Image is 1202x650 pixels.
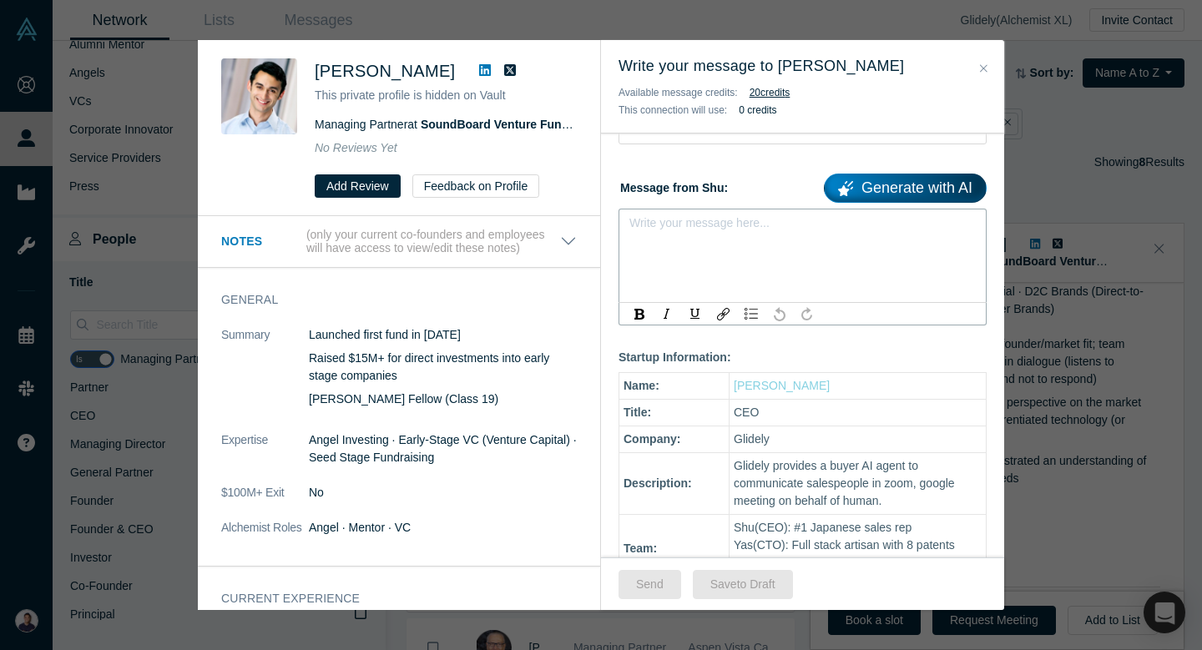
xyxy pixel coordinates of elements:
button: Close [975,59,992,78]
a: Generate with AI [824,174,987,203]
h3: Notes [221,233,303,250]
dd: Angel · Mentor · VC [309,519,577,537]
p: (only your current co-founders and employees will have access to view/edit these notes) [306,228,560,256]
div: Italic [656,305,678,322]
div: rdw-history-control [765,305,821,322]
button: Feedback on Profile [412,174,540,198]
div: Redo [796,305,817,322]
div: Underline [684,305,706,322]
span: Angel Investing · Early-Stage VC (Venture Capital) · Seed Stage Fundraising [309,433,577,464]
div: rdw-wrapper [619,209,987,303]
span: This connection will use: [619,104,727,116]
span: Available message credits: [619,87,738,98]
p: This private profile is hidden on Vault [315,87,577,104]
h3: Write your message to [PERSON_NAME] [619,55,987,78]
span: No Reviews Yet [315,141,397,154]
p: [PERSON_NAME] Fellow (Class 19) [309,391,577,408]
dt: Expertise [221,431,309,484]
div: rdw-list-control [737,305,765,322]
button: 20credits [750,84,790,101]
div: rdw-toolbar [619,302,987,325]
button: Saveto Draft [693,570,793,599]
button: Notes (only your current co-founders and employees will have access to view/edit these notes) [221,228,577,256]
dd: No [309,484,577,501]
span: Managing Partner at [315,118,590,131]
div: rdw-editor [630,214,976,242]
p: Launched first fund in [DATE] [309,326,577,344]
img: Jonathan Hakakian's Profile Image [221,58,297,134]
div: Link [713,305,734,322]
label: Message from Shu: [619,168,987,203]
dt: Alchemist Roles [221,519,309,554]
span: [PERSON_NAME] [315,62,455,80]
b: 0 credits [739,104,776,116]
a: SoundBoard Venture Fund, LP [421,118,590,131]
div: Bold [629,305,649,322]
div: rdw-link-control [710,305,737,322]
div: rdw-inline-control [625,305,710,322]
dt: Summary [221,326,309,431]
h3: Current Experience [221,590,553,607]
h3: General [221,291,553,309]
p: Raised $15M+ for direct investments into early stage companies [309,350,577,385]
div: Undo [769,305,790,322]
dt: $100M+ Exit [221,484,309,519]
button: Add Review [315,174,401,198]
div: Unordered [740,305,762,322]
button: Send [619,570,681,599]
